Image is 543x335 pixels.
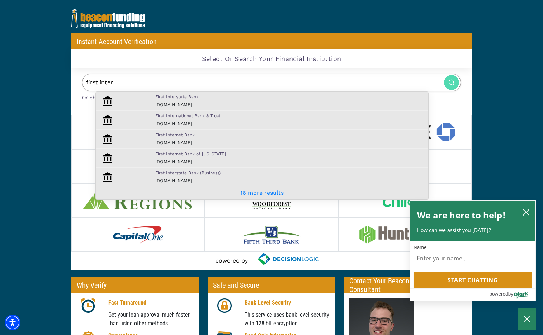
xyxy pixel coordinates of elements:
p: Or choose from one of the top banks below [82,91,461,102]
p: powered by [215,256,248,265]
p: How can we assist you [DATE]? [417,227,528,234]
p: Contact Your Beacon Funding Consultant [349,277,466,294]
small: [DOMAIN_NAME] [155,102,192,107]
p: Why Verify [77,281,107,289]
button: Start chatting [414,272,532,288]
div: olark chatbox [410,200,536,302]
p: First Interstate Bank [155,94,425,100]
a: 16 more results [240,189,284,196]
img: lock icon [217,298,232,313]
button: Close Chatbox [518,308,536,330]
small: [DOMAIN_NAME] [155,159,192,164]
span: powered [489,289,508,298]
p: Bank Level Security [245,298,330,307]
a: Powered by Olark [489,289,535,301]
img: logo [252,192,290,209]
small: [DOMAIN_NAME] [155,178,192,183]
img: logo [71,9,145,28]
small: [DOMAIN_NAME] [155,140,192,145]
p: First Internet Bank [155,132,425,138]
p: First Internet Bank of [US_STATE] [155,151,425,157]
small: [DOMAIN_NAME] [155,121,192,126]
input: Name [414,251,532,265]
p: Get your loan approval much faster than using other methods [108,311,194,328]
input: Search by name [82,74,461,92]
p: First International Bank & Trust [155,113,425,119]
p: First Interstate Bank (Business) [155,170,425,176]
button: close chatbox [520,207,532,217]
img: logo [242,226,302,244]
a: decisionlogic.com - open in a new tab [248,252,327,266]
label: Name [414,245,532,250]
span: by [508,289,513,298]
div: Accessibility Menu [5,315,20,330]
img: logo [359,226,450,244]
h2: Select Or Search Your Financial Institution [202,55,341,63]
h2: We are here to help! [417,208,506,222]
img: logo [83,192,193,209]
p: Instant Account Verification [77,37,157,46]
p: This service uses bank-level security with 128 bit encryption. [245,311,330,328]
p: Safe and Secure [213,281,259,289]
img: clock icon [81,298,95,313]
img: logo [113,226,163,244]
p: Fast Turnaround [108,298,194,307]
